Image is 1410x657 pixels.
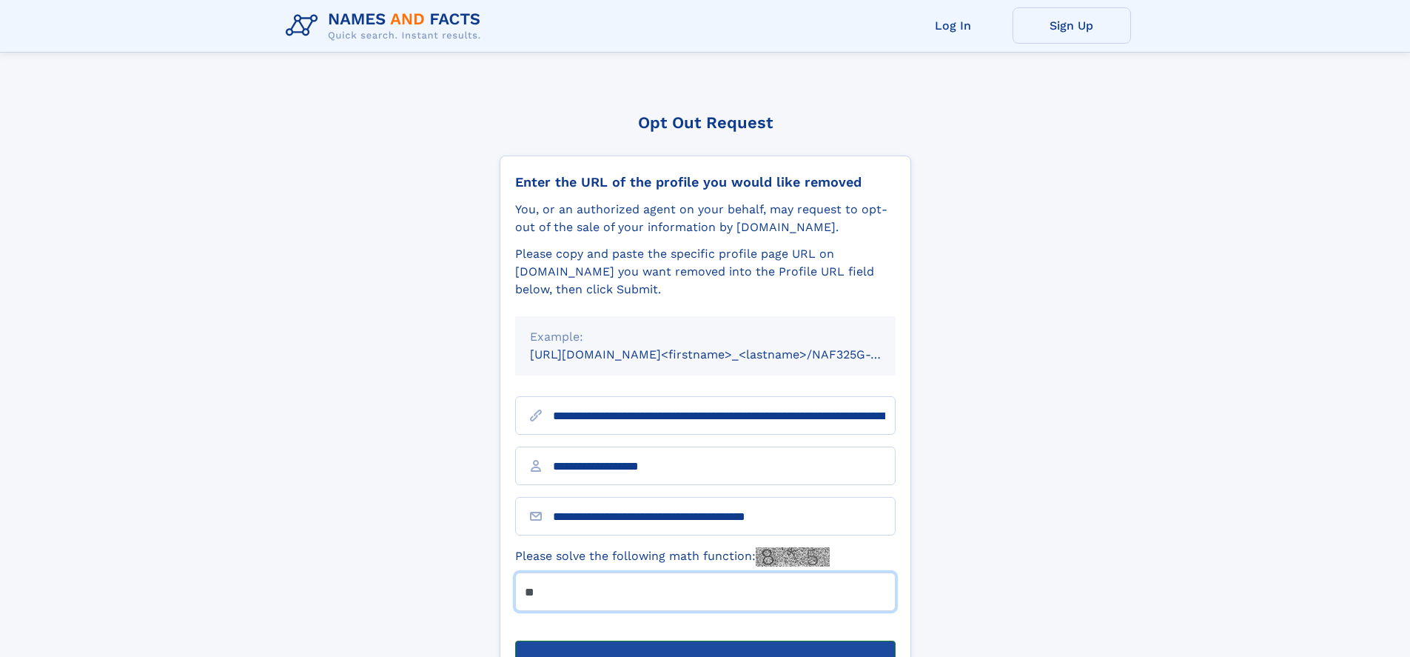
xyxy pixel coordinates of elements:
[515,245,896,299] div: Please copy and paste the specific profile page URL on [DOMAIN_NAME] you want removed into the Pr...
[500,113,911,132] div: Opt Out Request
[515,547,830,567] label: Please solve the following math function:
[515,201,896,236] div: You, or an authorized agent on your behalf, may request to opt-out of the sale of your informatio...
[530,328,881,346] div: Example:
[894,7,1013,44] a: Log In
[1013,7,1131,44] a: Sign Up
[515,174,896,190] div: Enter the URL of the profile you would like removed
[280,6,493,46] img: Logo Names and Facts
[530,347,924,361] small: [URL][DOMAIN_NAME]<firstname>_<lastname>/NAF325G-xxxxxxxx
